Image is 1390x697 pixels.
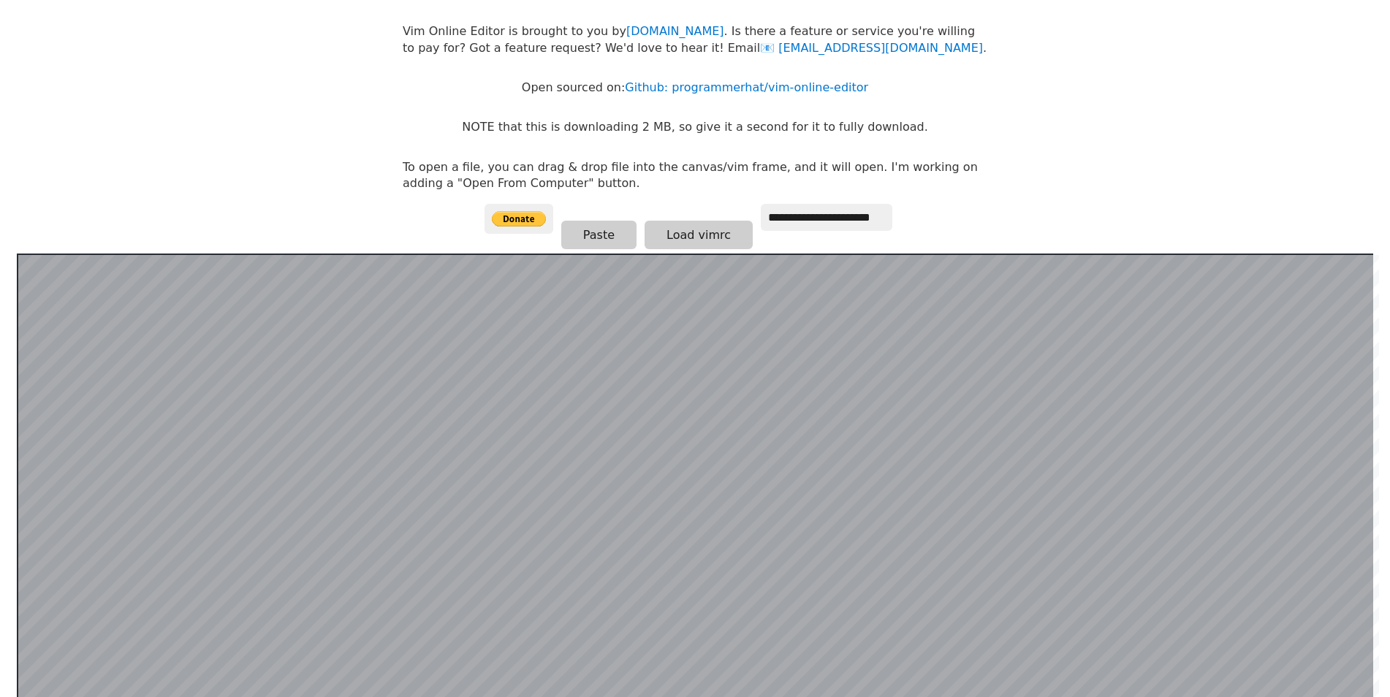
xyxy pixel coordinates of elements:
button: Load vimrc [645,221,753,249]
p: NOTE that this is downloading 2 MB, so give it a second for it to fully download. [462,119,927,135]
p: To open a file, you can drag & drop file into the canvas/vim frame, and it will open. I'm working... [403,159,987,192]
p: Vim Online Editor is brought to you by . Is there a feature or service you're willing to pay for?... [403,23,987,56]
button: Paste [561,221,637,249]
a: [DOMAIN_NAME] [626,24,724,38]
a: Github: programmerhat/vim-online-editor [625,80,868,94]
p: Open sourced on: [522,80,868,96]
a: [EMAIL_ADDRESS][DOMAIN_NAME] [760,41,983,55]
